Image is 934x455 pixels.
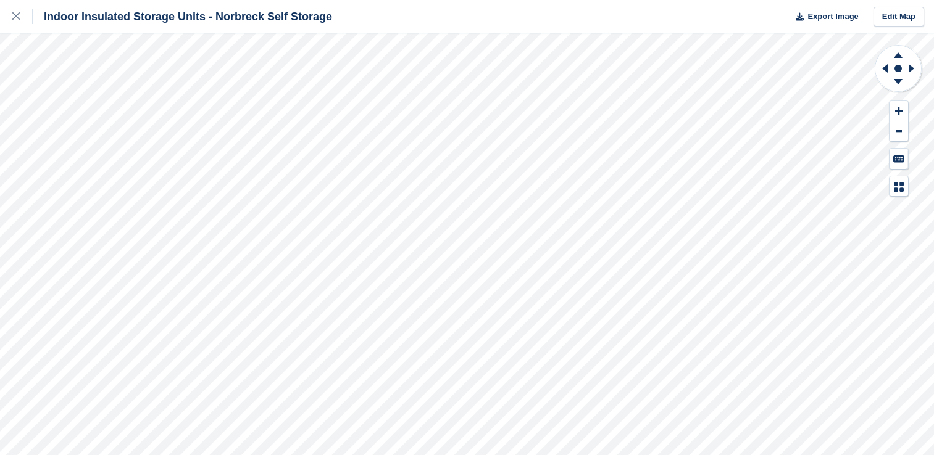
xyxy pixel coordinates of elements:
div: Indoor Insulated Storage Units - Norbreck Self Storage [33,9,332,24]
a: Edit Map [874,7,924,27]
button: Keyboard Shortcuts [890,149,908,169]
button: Map Legend [890,176,908,197]
button: Zoom In [890,101,908,121]
button: Zoom Out [890,121,908,142]
button: Export Image [788,7,859,27]
span: Export Image [807,10,858,23]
